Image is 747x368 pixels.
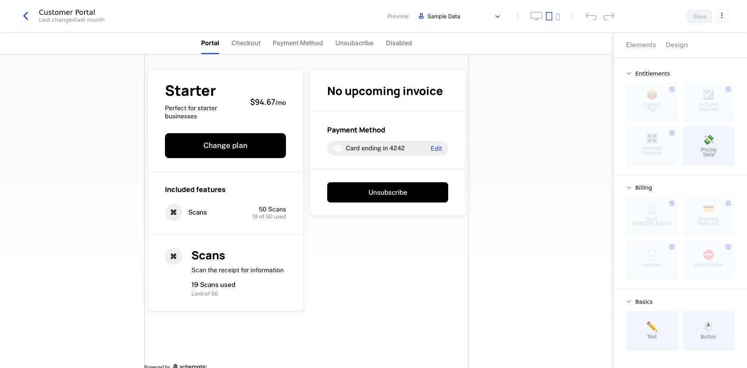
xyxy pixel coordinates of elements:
[335,38,373,48] span: Unsubscribe
[431,145,442,151] span: Edit
[165,133,286,158] button: Change plan
[252,214,286,219] span: 19 of 50 used
[646,322,658,331] span: ✏️
[635,299,652,305] span: Basics
[39,9,105,16] div: Customer Portal
[327,83,443,99] span: No upcoming invoice
[635,185,652,190] span: Billing
[386,38,412,48] span: Disabled
[716,9,728,22] button: Select action
[546,12,552,21] button: tablet
[165,83,244,98] span: Starter
[327,182,448,202] button: Unsubscribe
[231,38,260,48] span: Checkout
[191,247,225,263] span: Scans
[687,9,713,23] button: Save
[201,38,219,48] span: Portal
[275,99,286,107] sub: / mo
[701,335,716,339] span: Button
[703,322,714,331] span: 🖱️
[556,14,560,21] button: mobile
[327,125,385,134] span: Payment Method
[647,335,657,339] span: Text
[191,291,218,297] span: Limit of 50
[388,12,410,20] span: Preview:
[703,135,714,144] span: 💸
[626,40,656,50] div: Elements
[191,266,284,274] span: Scan the receipt for information
[191,281,235,289] span: 19 Scans used
[165,204,182,221] i: cmd
[165,185,226,194] span: Included features
[165,104,244,121] span: Perfect for starter businesses
[701,148,716,157] span: Pricing Table
[188,208,207,217] span: Scans
[626,33,735,58] div: Choose Sub Page
[333,144,343,153] i: visa
[635,71,670,76] span: Entitlements
[585,12,597,20] div: undo
[530,12,543,21] button: desktop
[389,144,405,152] span: 4242
[165,248,182,265] i: cmd
[39,16,105,24] div: Last changed last month
[250,97,275,107] span: $94.67
[666,40,688,50] div: Design
[346,144,388,152] span: Card ending in
[273,38,323,48] span: Payment Method
[259,206,286,213] span: 50 Scans
[603,12,615,20] div: redo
